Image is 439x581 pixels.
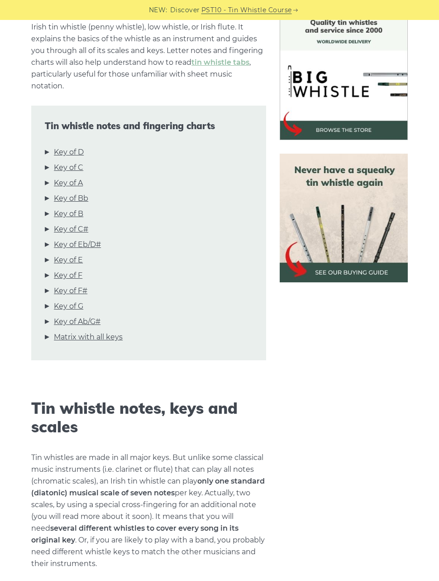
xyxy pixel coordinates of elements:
[54,146,84,158] a: Key of D
[54,162,83,174] a: Key of C
[31,399,266,436] h2: Tin whistle notes, keys and scales
[54,239,101,251] a: Key of Eb/D#
[54,193,88,204] a: Key of Bb
[54,285,87,297] a: Key of F#
[54,254,83,266] a: Key of E
[31,477,265,497] strong: only one standard (diatonic) musical scale of seven notes
[280,154,408,282] img: tin whistle buying guide
[54,331,123,343] a: Matrix with all keys
[45,121,252,131] span: Tin whistle notes and fingering charts
[54,270,82,281] a: Key of F
[191,58,249,67] a: tin whistle tabs
[54,223,88,235] a: Key of C#
[31,452,266,570] p: Tin whistles are made in all major keys. But unlike some classical music instruments (i.e. clarin...
[54,316,100,328] a: Key of Ab/G#
[280,12,408,140] img: BigWhistle Tin Whistle Store
[170,5,200,15] span: Discover
[31,10,266,92] p: This guide applies to six-hole such as the Irish tin whistle (penny whistle), low whistle, or Iri...
[201,5,292,15] a: PST10 - Tin Whistle Course
[31,524,239,544] strong: several different whistles to cover every song in its original key
[149,5,167,15] span: NEW:
[54,208,83,220] a: Key of B
[54,177,83,189] a: Key of A
[54,300,83,312] a: Key of G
